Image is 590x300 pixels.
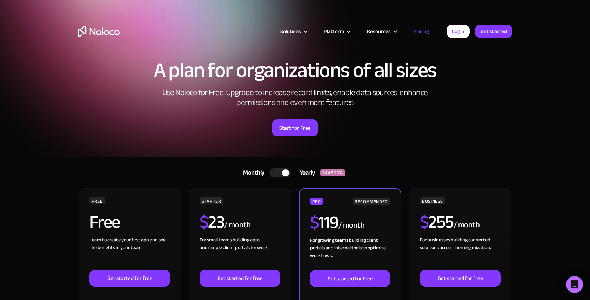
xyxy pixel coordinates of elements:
div: Yearly [291,168,320,178]
div: Platform [324,27,344,36]
a: home [78,26,120,37]
div: / month [338,220,365,231]
div: PRO [310,198,323,205]
a: Get started for free [420,270,501,287]
a: Pricing [405,27,438,36]
a: Start for Free [272,119,318,136]
div: RECOMMENDED [353,198,390,205]
div: Open Intercom Messenger [566,276,583,293]
h1: A plan for organizations of all sizes [78,60,512,81]
span: $ [310,206,319,239]
a: Get started for free [310,270,390,287]
h2: Free [89,213,120,231]
div: Resources [367,27,391,36]
h2: 255 [420,213,454,231]
div: BUSINESS [420,197,445,204]
a: Get started for free [200,270,280,287]
div: FREE [89,197,105,204]
div: / month [454,220,480,231]
div: STARTER [200,197,223,204]
a: Login [447,25,470,38]
div: For businesses building connected solutions across their organization. ‍ [420,236,501,270]
h2: 119 [310,214,338,231]
div: Platform [315,27,358,36]
a: Get started for free [89,270,170,287]
div: Learn to create your first app and see the benefits in your team ‍ [89,236,170,270]
span: $ [200,206,208,239]
div: Resources [358,27,405,36]
div: For growing teams building client portals and internal tools to optimize workflows. [310,236,390,270]
span: $ [420,206,429,239]
div: / month [224,220,250,231]
a: Get started [475,25,512,38]
h2: 23 [200,213,224,231]
div: For small teams building apps and simple client portals for work. ‍ [200,236,280,270]
div: Solutions [271,27,315,36]
h2: Use Noloco for Free. Upgrade to increase record limits, enable data sources, enhance permissions ... [155,88,435,107]
div: Monthly [234,168,270,178]
div: SAVE 20% [320,169,345,176]
div: Solutions [280,27,301,36]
